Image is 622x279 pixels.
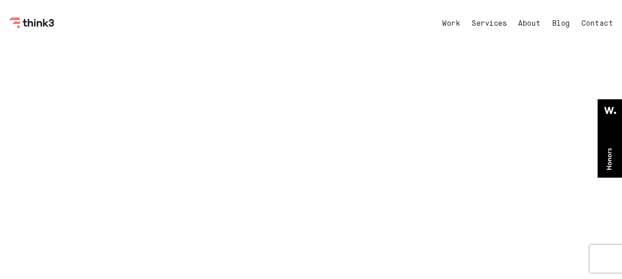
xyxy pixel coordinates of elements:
[552,20,570,28] a: Blog
[581,20,613,28] a: Contact
[442,20,460,28] a: Work
[518,20,541,28] a: About
[9,21,55,30] a: Think3 Logo
[471,20,506,28] a: Services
